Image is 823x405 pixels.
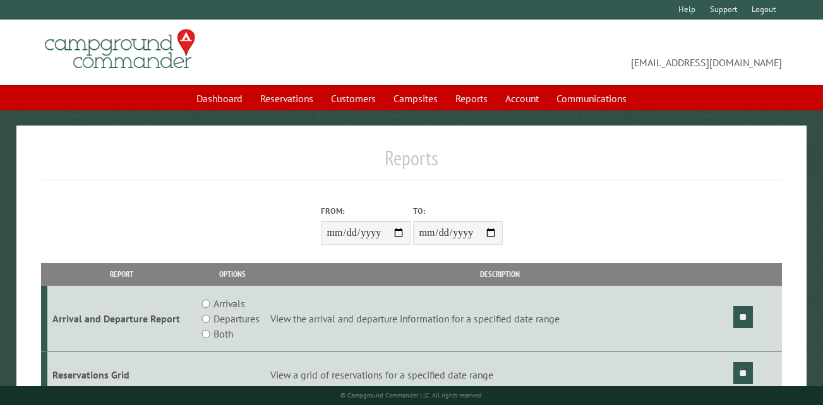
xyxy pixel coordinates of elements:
[253,86,321,110] a: Reservations
[47,286,196,352] td: Arrival and Departure Report
[549,86,634,110] a: Communications
[47,263,196,285] th: Report
[213,311,260,326] label: Departures
[268,263,731,285] th: Description
[189,86,250,110] a: Dashboard
[498,86,546,110] a: Account
[213,326,233,341] label: Both
[196,263,268,285] th: Options
[213,296,245,311] label: Arrivals
[41,146,782,180] h1: Reports
[340,391,483,399] small: © Campground Commander LLC. All rights reserved.
[413,205,503,217] label: To:
[47,352,196,398] td: Reservations Grid
[323,86,383,110] a: Customers
[412,35,782,70] span: [EMAIL_ADDRESS][DOMAIN_NAME]
[268,286,731,352] td: View the arrival and departure information for a specified date range
[321,205,411,217] label: From:
[268,352,731,398] td: View a grid of reservations for a specified date range
[386,86,445,110] a: Campsites
[41,25,199,74] img: Campground Commander
[448,86,495,110] a: Reports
